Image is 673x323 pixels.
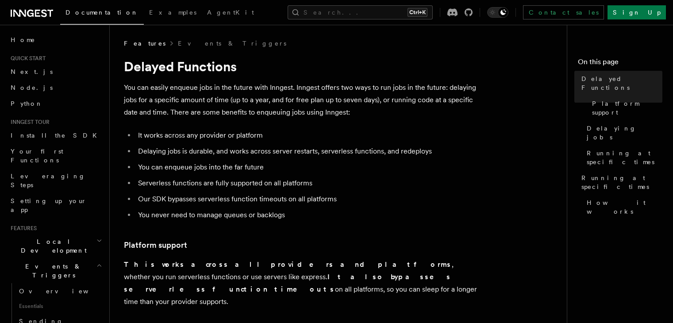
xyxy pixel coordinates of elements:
[523,5,604,19] a: Contact sales
[7,80,104,96] a: Node.js
[587,124,662,142] span: Delaying jobs
[65,9,138,16] span: Documentation
[135,177,478,189] li: Serverless functions are fully supported on all platforms
[581,74,662,92] span: Delayed Functions
[144,3,202,24] a: Examples
[288,5,433,19] button: Search...Ctrl+K
[578,170,662,195] a: Running at specific times
[7,55,46,62] span: Quick start
[7,237,96,255] span: Local Development
[124,39,165,48] span: Features
[7,193,104,218] a: Setting up your app
[7,262,96,280] span: Events & Triggers
[178,39,286,48] a: Events & Triggers
[578,57,662,71] h4: On this page
[7,119,50,126] span: Inngest tour
[578,71,662,96] a: Delayed Functions
[7,234,104,258] button: Local Development
[7,32,104,48] a: Home
[7,127,104,143] a: Install the SDK
[587,198,662,216] span: How it works
[583,120,662,145] a: Delaying jobs
[15,283,104,299] a: Overview
[588,96,662,120] a: Platform support
[124,260,452,269] strong: This works across all providers and platforms
[19,288,110,295] span: Overview
[124,239,187,251] a: Platform support
[583,195,662,219] a: How it works
[7,96,104,112] a: Python
[149,9,196,16] span: Examples
[11,84,53,91] span: Node.js
[7,64,104,80] a: Next.js
[583,145,662,170] a: Running at specific times
[587,149,662,166] span: Running at specific times
[135,161,478,173] li: You can enqueue jobs into the far future
[7,225,37,232] span: Features
[202,3,259,24] a: AgentKit
[60,3,144,25] a: Documentation
[11,132,102,139] span: Install the SDK
[608,5,666,19] a: Sign Up
[592,99,662,117] span: Platform support
[15,299,104,313] span: Essentials
[11,35,35,44] span: Home
[207,9,254,16] span: AgentKit
[135,145,478,158] li: Delaying jobs is durable, and works across server restarts, serverless functions, and redeploys
[11,100,43,107] span: Python
[7,143,104,168] a: Your first Functions
[7,258,104,283] button: Events & Triggers
[11,68,53,75] span: Next.js
[135,193,478,205] li: Our SDK bypasses serverless function timeouts on all platforms
[135,129,478,142] li: It works across any provider or platform
[11,148,63,164] span: Your first Functions
[581,173,662,191] span: Running at specific times
[135,209,478,221] li: You never need to manage queues or backlogs
[124,258,478,308] p: , whether you run serverless functions or use servers like express. on all platforms, so you can ...
[487,7,508,18] button: Toggle dark mode
[408,8,427,17] kbd: Ctrl+K
[124,58,478,74] h1: Delayed Functions
[11,197,87,213] span: Setting up your app
[11,173,85,188] span: Leveraging Steps
[7,168,104,193] a: Leveraging Steps
[124,81,478,119] p: You can easily enqueue jobs in the future with Inngest. Inngest offers two ways to run jobs in th...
